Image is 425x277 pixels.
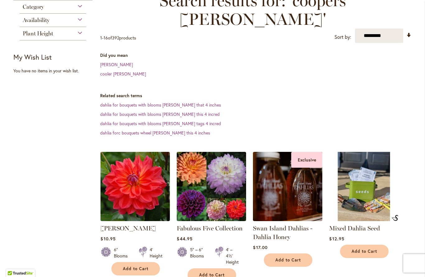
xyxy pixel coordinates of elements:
a: dahlia for bouquets with blooms [PERSON_NAME] this 4 incred [100,111,220,117]
a: cooler [PERSON_NAME] [100,71,146,77]
a: dahlia for bouquets with blooms [PERSON_NAME] that 4 inches [100,102,221,108]
img: Swan Island Dahlias - Dahlia Honey [253,152,322,221]
div: Exclusive [291,152,322,168]
a: Mixed Dahlia Seed [329,225,380,232]
span: $44.95 [177,236,192,242]
a: dahlia for bouquets with blooms [PERSON_NAME] tags 4 incred [100,120,221,126]
a: [PERSON_NAME] [100,225,156,232]
a: dahlia forc bouquets wheel [PERSON_NAME] this 4 inches [100,130,210,136]
a: COOPER BLAINE [100,216,170,222]
dt: Did you mean [100,52,412,58]
a: [PERSON_NAME] [100,61,133,67]
span: Availability [23,17,49,24]
span: Add to Cart [352,249,377,254]
button: Add to Cart [264,253,312,267]
button: Add to Cart [340,245,389,258]
div: 5" – 6" Blooms [190,247,208,265]
p: - of products [100,33,136,43]
div: 4' – 4½' Height [226,247,239,265]
a: Mixed Dahlia Seed Mixed Dahlia Seed [329,216,399,222]
button: Add to Cart [111,262,160,275]
label: Sort by: [334,31,351,43]
span: Plant Height [23,30,53,37]
span: Add to Cart [123,266,148,271]
span: 392 [112,35,119,41]
div: You have no items in your wish list. [13,68,96,74]
dt: Related search terms [100,93,412,99]
img: Fabulous Five Collection [177,152,246,221]
img: Mixed Dahlia Seed [392,215,399,221]
span: 1 [100,35,102,41]
strong: My Wish List [13,52,52,61]
span: Add to Cart [275,257,301,263]
div: 4' Height [150,247,162,259]
a: Fabulous Five Collection [177,225,243,232]
span: $10.95 [100,236,115,242]
a: Swan Island Dahlias - Dahlia Honey Exclusive [253,216,322,222]
img: Mixed Dahlia Seed [329,152,399,221]
span: $17.00 [253,244,267,250]
div: 6" Blooms [114,247,131,259]
a: Fabulous Five Collection [177,216,246,222]
img: COOPER BLAINE [100,152,170,221]
a: Swan Island Dahlias - Dahlia Honey [253,225,312,241]
span: $12.95 [329,236,344,242]
span: 16 [104,35,108,41]
iframe: Launch Accessibility Center [5,255,22,272]
span: Category [23,3,44,10]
